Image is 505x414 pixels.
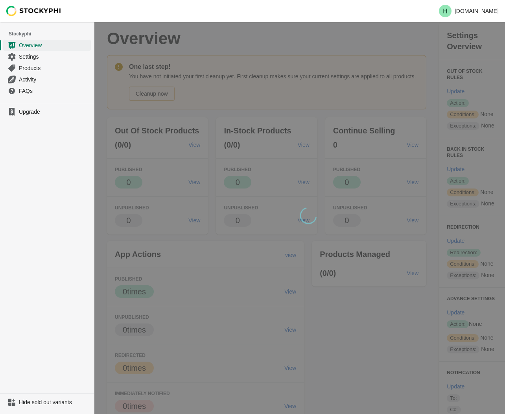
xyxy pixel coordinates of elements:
[439,5,452,17] span: Avatar with initials H
[19,87,89,95] span: FAQs
[19,108,89,116] span: Upgrade
[19,76,89,83] span: Activity
[455,8,499,14] p: [DOMAIN_NAME]
[436,3,502,19] button: Avatar with initials H[DOMAIN_NAME]
[19,41,89,49] span: Overview
[6,6,61,16] img: Stockyphi
[19,64,89,72] span: Products
[3,39,91,51] a: Overview
[9,30,94,38] span: Stockyphi
[443,8,448,15] text: H
[3,62,91,74] a: Products
[3,106,91,117] a: Upgrade
[3,85,91,96] a: FAQs
[19,398,89,406] span: Hide sold out variants
[3,51,91,62] a: Settings
[3,397,91,408] a: Hide sold out variants
[19,53,89,61] span: Settings
[3,74,91,85] a: Activity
